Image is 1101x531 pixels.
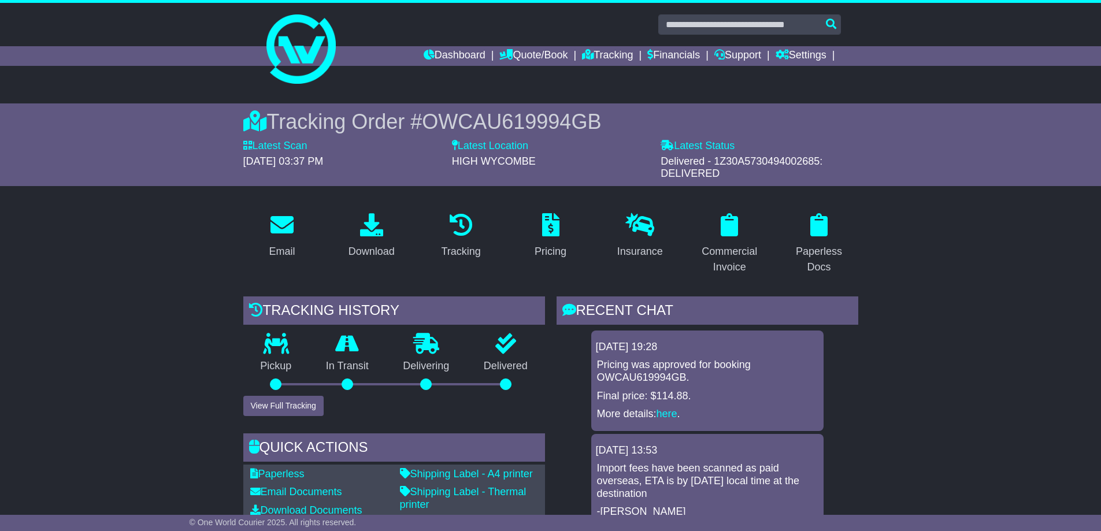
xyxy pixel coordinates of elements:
a: Paperless Docs [780,209,858,279]
div: Download [349,244,395,259]
p: Import fees have been scanned as paid overseas, ETA is by [DATE] local time at the destination [597,462,818,500]
a: Insurance [610,209,670,263]
a: Tracking [582,46,633,66]
a: Quote/Book [499,46,568,66]
div: Pricing [535,244,566,259]
div: Tracking history [243,296,545,328]
div: Insurance [617,244,663,259]
label: Latest Status [661,140,735,153]
a: Email Documents [250,486,342,497]
a: Paperless [250,468,305,480]
a: Support [714,46,761,66]
div: Tracking Order # [243,109,858,134]
a: Shipping Label - Thermal printer [400,486,527,510]
p: Final price: $114.88. [597,390,818,403]
button: View Full Tracking [243,396,324,416]
a: Download Documents [250,504,362,516]
p: -[PERSON_NAME] [597,506,818,518]
a: Email [261,209,302,263]
span: Delivered - 1Z30A5730494002685: DELIVERED [661,155,822,180]
a: Download [341,209,402,263]
a: Financials [647,46,700,66]
div: Paperless Docs [788,244,851,275]
a: Settings [776,46,826,66]
span: HIGH WYCOMBE [452,155,536,167]
p: More details: . [597,408,818,421]
label: Latest Location [452,140,528,153]
a: Dashboard [424,46,485,66]
a: here [657,408,677,419]
span: © One World Courier 2025. All rights reserved. [190,518,357,527]
p: Delivered [466,360,545,373]
span: [DATE] 03:37 PM [243,155,324,167]
div: Email [269,244,295,259]
div: RECENT CHAT [557,296,858,328]
p: Pricing was approved for booking OWCAU619994GB. [597,359,818,384]
div: Tracking [441,244,480,259]
div: Commercial Invoice [698,244,761,275]
a: Commercial Invoice [691,209,769,279]
div: Quick Actions [243,433,545,465]
a: Shipping Label - A4 printer [400,468,533,480]
div: [DATE] 13:53 [596,444,819,457]
p: In Transit [309,360,386,373]
p: Delivering [386,360,467,373]
p: Pickup [243,360,309,373]
a: Pricing [527,209,574,263]
label: Latest Scan [243,140,307,153]
span: OWCAU619994GB [422,110,601,133]
a: Tracking [433,209,488,263]
div: [DATE] 19:28 [596,341,819,354]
